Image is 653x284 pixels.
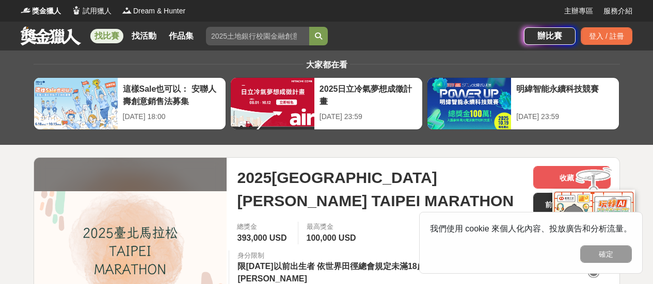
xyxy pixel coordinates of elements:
a: 找比賽 [90,29,123,43]
a: 這樣Sale也可以： 安聯人壽創意銷售法募集[DATE] 18:00 [34,77,226,130]
a: 服務介紹 [603,6,632,16]
a: 明緯智能永續科技競賽[DATE] 23:59 [427,77,619,130]
span: 393,000 USD [237,233,286,242]
img: Logo [21,5,31,15]
img: d2146d9a-e6f6-4337-9592-8cefde37ba6b.png [552,190,635,258]
div: 這樣Sale也可以： 安聯人壽創意銷售法募集 [123,83,220,106]
span: Dream & Hunter [133,6,185,16]
span: 最高獎金 [307,222,359,232]
a: 辦比賽 [524,27,576,45]
span: 100,000 USD [307,233,356,242]
input: 2025土地銀行校園金融創意挑戰賽：從你出發 開啟智慧金融新頁 [206,27,309,45]
span: 限[DATE]以前出生者 依世界田徑總會規定未滿18歲者請勿報名參賽[PERSON_NAME]及半程[PERSON_NAME] [237,262,577,283]
div: [DATE] 23:59 [320,111,417,122]
a: 前往比賽網站 [533,193,611,215]
a: 找活動 [128,29,161,43]
div: [DATE] 18:00 [123,111,220,122]
span: 大家都在看 [304,60,350,69]
div: 身分限制 [237,250,611,261]
a: 作品集 [165,29,198,43]
a: 2025日立冷氣夢想成徵計畫[DATE] 23:59 [230,77,423,130]
span: 總獎金 [237,222,289,232]
img: Logo [71,5,82,15]
span: 我們使用 cookie 來個人化內容、投放廣告和分析流量。 [430,224,632,233]
div: 2025日立冷氣夢想成徵計畫 [320,83,417,106]
span: 獎金獵人 [32,6,61,16]
button: 確定 [580,245,632,263]
div: 明緯智能永續科技競賽 [516,83,614,106]
a: Logo試用獵人 [71,6,112,16]
a: LogoDream & Hunter [122,6,185,16]
div: 登入 / 註冊 [581,27,632,45]
img: Logo [122,5,132,15]
a: Logo獎金獵人 [21,6,61,16]
button: 收藏 [533,166,611,189]
span: 試用獵人 [83,6,112,16]
div: [DATE] 23:59 [516,111,614,122]
span: 2025[GEOGRAPHIC_DATA][PERSON_NAME] TAIPEI MARATHON [237,166,525,212]
a: 主辦專區 [564,6,593,16]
